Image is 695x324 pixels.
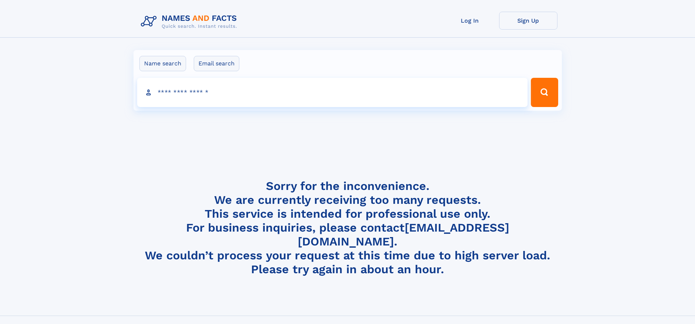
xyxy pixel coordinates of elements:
[499,12,557,30] a: Sign Up
[531,78,558,107] button: Search Button
[138,12,243,31] img: Logo Names and Facts
[137,78,528,107] input: search input
[194,56,239,71] label: Email search
[139,56,186,71] label: Name search
[298,221,509,248] a: [EMAIL_ADDRESS][DOMAIN_NAME]
[441,12,499,30] a: Log In
[138,179,557,277] h4: Sorry for the inconvenience. We are currently receiving too many requests. This service is intend...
